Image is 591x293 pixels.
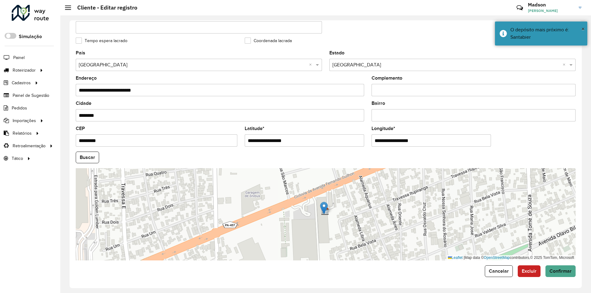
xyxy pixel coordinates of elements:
[581,26,585,32] span: ×
[13,54,25,61] span: Painel
[309,61,314,69] span: Clear all
[372,125,395,132] label: Longitude
[513,1,526,14] a: Contato Rápido
[76,152,99,163] button: Buscar
[76,100,91,107] label: Cidade
[489,268,509,274] span: Cancelar
[12,155,23,162] span: Tático
[76,49,85,57] label: País
[545,265,576,277] button: Confirmar
[245,125,264,132] label: Latitude
[448,255,463,260] a: Leaflet
[372,100,385,107] label: Bairro
[510,26,583,41] div: O depósito mais próximo é: Santabier
[13,130,32,137] span: Relatórios
[446,255,576,260] div: Map data © contributors,© 2025 TomTom, Microsoft
[71,4,137,11] h2: Cliente - Editar registro
[485,265,513,277] button: Cancelar
[13,117,36,124] span: Importações
[76,38,127,44] label: Tempo espera lacrado
[563,61,568,69] span: Clear all
[522,268,537,274] span: Excluir
[581,24,585,34] button: Close
[12,80,31,86] span: Cadastros
[19,33,42,40] label: Simulação
[320,202,328,214] img: Marker
[528,2,574,8] h3: Madson
[12,105,27,111] span: Pedidos
[518,265,541,277] button: Excluir
[76,74,97,82] label: Endereço
[484,255,510,260] a: OpenStreetMap
[329,49,344,57] label: Estado
[528,8,574,14] span: [PERSON_NAME]
[464,255,464,260] span: |
[13,143,46,149] span: Retroalimentação
[372,74,402,82] label: Complemento
[13,92,49,99] span: Painel de Sugestão
[76,125,85,132] label: CEP
[245,38,292,44] label: Coordenada lacrada
[13,67,36,73] span: Roteirizador
[549,268,572,274] span: Confirmar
